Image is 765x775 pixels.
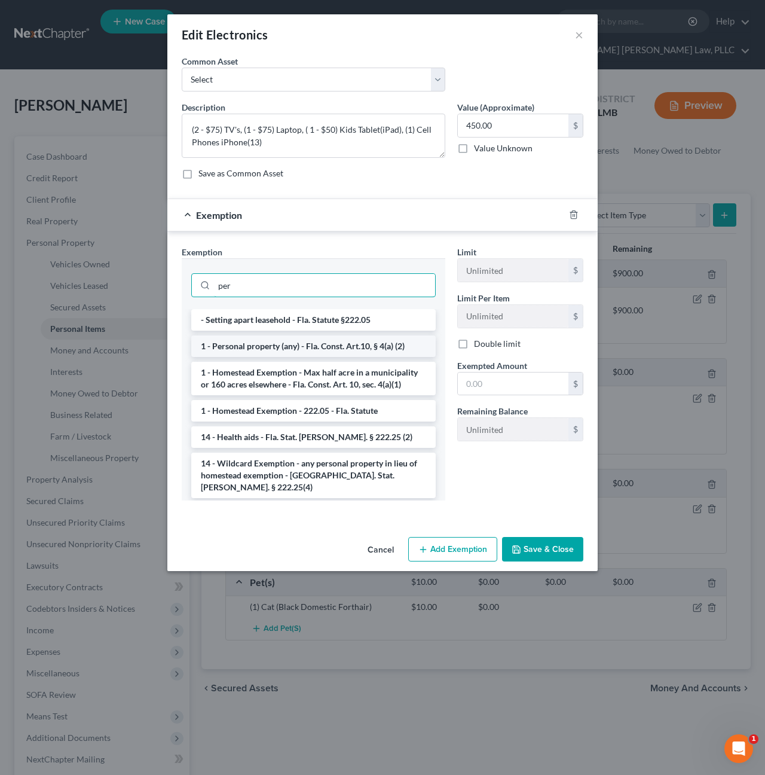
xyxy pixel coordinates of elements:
[358,538,403,562] button: Cancel
[458,114,568,137] input: 0.00
[182,55,238,68] label: Common Asset
[191,362,436,395] li: 1 - Homestead Exemption - Max half acre in a municipality or 160 acres elsewhere - Fla. Const. Ar...
[458,373,568,395] input: 0.00
[502,537,583,562] button: Save & Close
[191,400,436,422] li: 1 - Homestead Exemption - 222.05 - Fla. Statute
[568,305,583,328] div: $
[191,426,436,448] li: 14 - Health aids - Fla. Stat. [PERSON_NAME]. § 222.25 (2)
[458,418,568,441] input: --
[191,309,436,331] li: - Setting apart leasehold - Fla. Statute §222.05
[568,259,583,282] div: $
[408,537,497,562] button: Add Exemption
[457,247,476,257] span: Limit
[458,259,568,282] input: --
[182,26,268,43] div: Edit Electronics
[191,453,436,498] li: 14 - Wildcard Exemption - any personal property in lieu of homestead exemption - [GEOGRAPHIC_DATA...
[474,142,533,154] label: Value Unknown
[191,335,436,357] li: 1 - Personal property (any) - Fla. Const. Art.10, § 4(a) (2)
[568,373,583,395] div: $
[198,167,283,179] label: Save as Common Asset
[568,418,583,441] div: $
[457,292,510,304] label: Limit Per Item
[568,114,583,137] div: $
[457,405,528,417] label: Remaining Balance
[457,361,527,371] span: Exempted Amount
[749,734,758,744] span: 1
[214,274,435,297] input: Search exemption rules...
[474,338,521,350] label: Double limit
[457,101,534,114] label: Value (Approximate)
[182,102,225,112] span: Description
[724,734,753,763] iframe: Intercom live chat
[196,209,242,221] span: Exemption
[182,247,222,257] span: Exemption
[458,305,568,328] input: --
[575,28,583,42] button: ×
